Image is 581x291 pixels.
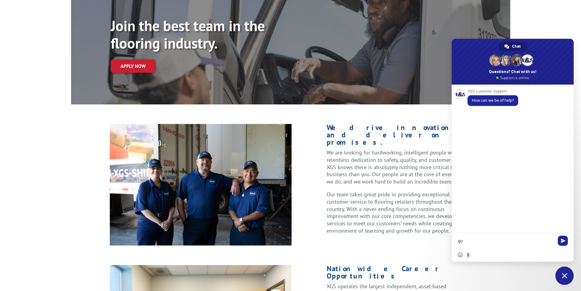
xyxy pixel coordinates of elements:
[468,89,518,93] span: XGS Customer Support
[110,124,292,246] img: TunnelHill_52
[327,124,471,149] h1: We drive innovation and deliver on our promises.
[327,149,471,191] p: We are looking for hardworking, intelligent people with a relentless dedication to safety, qualit...
[512,42,521,51] span: Chat
[111,16,265,53] strong: Join the best team in the flooring industry.
[327,264,440,281] span: Nationwide Career Opportunities
[458,253,463,257] span: Insert an emoji
[472,98,514,103] span: How can we be of help?
[558,236,568,246] span: Send
[111,60,156,73] a: Apply now
[327,191,471,235] p: Our team takes great pride in providing exceptional customer service to flooring retailers throug...
[458,233,555,248] textarea: Compose your message...
[499,42,527,51] a: Chat
[555,267,574,285] a: Close chat
[466,253,471,257] span: Send a file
